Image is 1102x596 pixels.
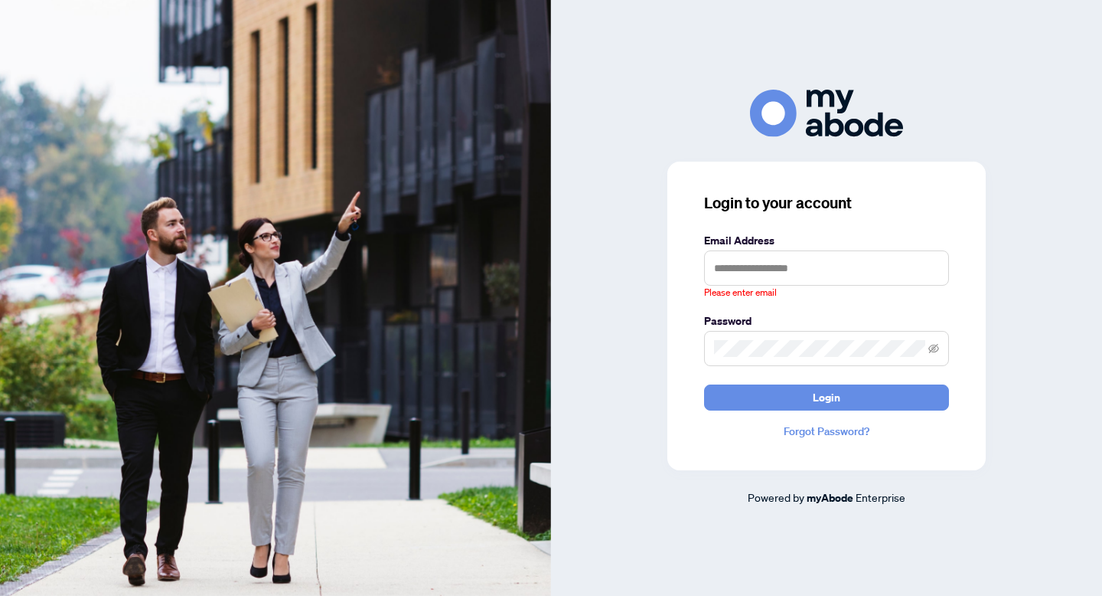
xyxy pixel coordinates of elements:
[704,232,949,249] label: Email Address
[813,385,840,410] span: Login
[750,90,903,136] img: ma-logo
[928,343,939,354] span: eye-invisible
[748,490,804,504] span: Powered by
[704,313,949,329] label: Password
[704,385,949,411] button: Login
[704,423,949,440] a: Forgot Password?
[856,490,905,504] span: Enterprise
[807,490,853,506] a: myAbode
[704,192,949,214] h3: Login to your account
[704,286,777,300] span: Please enter email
